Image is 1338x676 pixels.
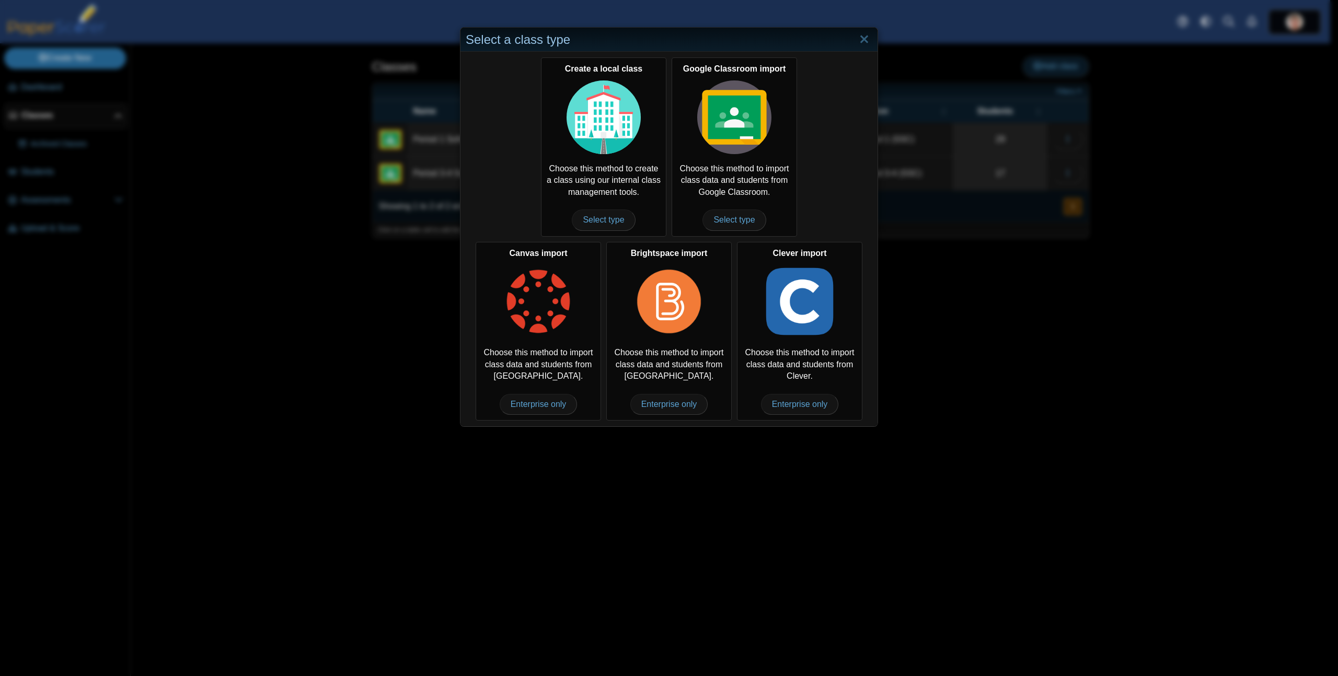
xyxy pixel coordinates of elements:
a: Close [856,31,872,49]
b: Clever import [772,249,826,258]
img: class-type-canvas.png [501,264,575,339]
b: Create a local class [565,64,643,73]
div: Choose this method to import class data and students from [GEOGRAPHIC_DATA]. [476,242,601,421]
span: Enterprise only [761,394,839,415]
span: Select type [702,209,766,230]
b: Google Classroom import [683,64,786,73]
div: Choose this method to create a class using our internal class management tools. [541,57,666,236]
span: Enterprise only [500,394,578,415]
img: class-type-google-classroom.svg [697,80,771,155]
b: Canvas import [509,249,567,258]
div: Choose this method to import class data and students from Clever. [737,242,862,421]
img: class-type-brightspace.png [632,264,706,339]
div: Select a class type [460,28,878,52]
span: Enterprise only [630,394,708,415]
img: class-type-local.svg [567,80,641,155]
a: Google Classroom import Choose this method to import class data and students from Google Classroo... [672,57,797,236]
span: Select type [572,209,635,230]
a: Create a local class Choose this method to create a class using our internal class management too... [541,57,666,236]
div: Choose this method to import class data and students from [GEOGRAPHIC_DATA]. [606,242,732,421]
b: Brightspace import [631,249,708,258]
div: Choose this method to import class data and students from Google Classroom. [672,57,797,236]
img: class-type-clever.png [763,264,837,339]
